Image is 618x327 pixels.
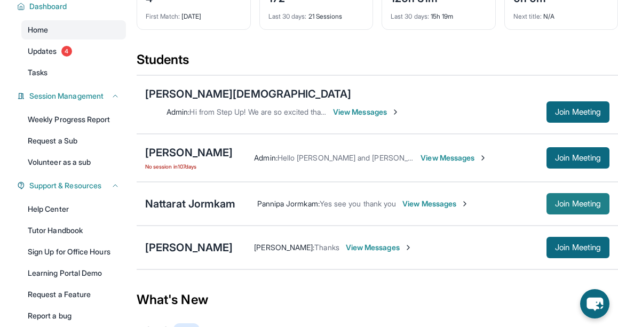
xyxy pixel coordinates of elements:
[268,6,365,21] div: 21 Sessions
[21,131,126,150] a: Request a Sub
[546,101,609,123] button: Join Meeting
[137,51,618,75] div: Students
[346,242,413,253] span: View Messages
[546,193,609,214] button: Join Meeting
[391,12,429,20] span: Last 30 days :
[145,86,351,101] div: [PERSON_NAME][DEMOGRAPHIC_DATA]
[25,1,120,12] button: Dashboard
[555,201,601,207] span: Join Meeting
[21,20,126,39] a: Home
[25,91,120,101] button: Session Management
[29,91,104,101] span: Session Management
[25,180,120,191] button: Support & Resources
[254,153,277,162] span: Admin :
[421,153,487,163] span: View Messages
[314,243,339,252] span: Thanks
[145,162,233,171] span: No session in 107 days
[146,6,242,21] div: [DATE]
[21,221,126,240] a: Tutor Handbook
[137,276,618,323] div: What's New
[513,6,609,21] div: N/A
[513,12,542,20] span: Next title :
[28,67,47,78] span: Tasks
[580,289,609,318] button: chat-button
[21,285,126,304] a: Request a Feature
[257,199,320,208] span: Pannipa Jormkam :
[21,306,126,325] a: Report a bug
[61,46,72,57] span: 4
[145,145,233,160] div: [PERSON_NAME]
[28,25,48,35] span: Home
[21,153,126,172] a: Volunteer as a sub
[320,199,396,208] span: Yes see you thank you
[145,196,236,211] div: Nattarat Jormkam
[21,42,126,61] a: Updates4
[479,154,487,162] img: Chevron-Right
[145,240,233,255] div: [PERSON_NAME]
[21,63,126,82] a: Tasks
[391,6,487,21] div: 15h 19m
[404,243,413,252] img: Chevron-Right
[21,200,126,219] a: Help Center
[28,46,57,57] span: Updates
[333,107,400,117] span: View Messages
[555,155,601,161] span: Join Meeting
[391,108,400,116] img: Chevron-Right
[461,200,469,208] img: Chevron-Right
[29,180,101,191] span: Support & Resources
[146,12,180,20] span: First Match :
[29,1,67,12] span: Dashboard
[546,147,609,169] button: Join Meeting
[546,237,609,258] button: Join Meeting
[555,244,601,251] span: Join Meeting
[254,243,314,252] span: [PERSON_NAME] :
[268,12,307,20] span: Last 30 days :
[402,198,469,209] span: View Messages
[21,264,126,283] a: Learning Portal Demo
[555,109,601,115] span: Join Meeting
[21,110,126,129] a: Weekly Progress Report
[21,242,126,261] a: Sign Up for Office Hours
[167,107,189,116] span: Admin :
